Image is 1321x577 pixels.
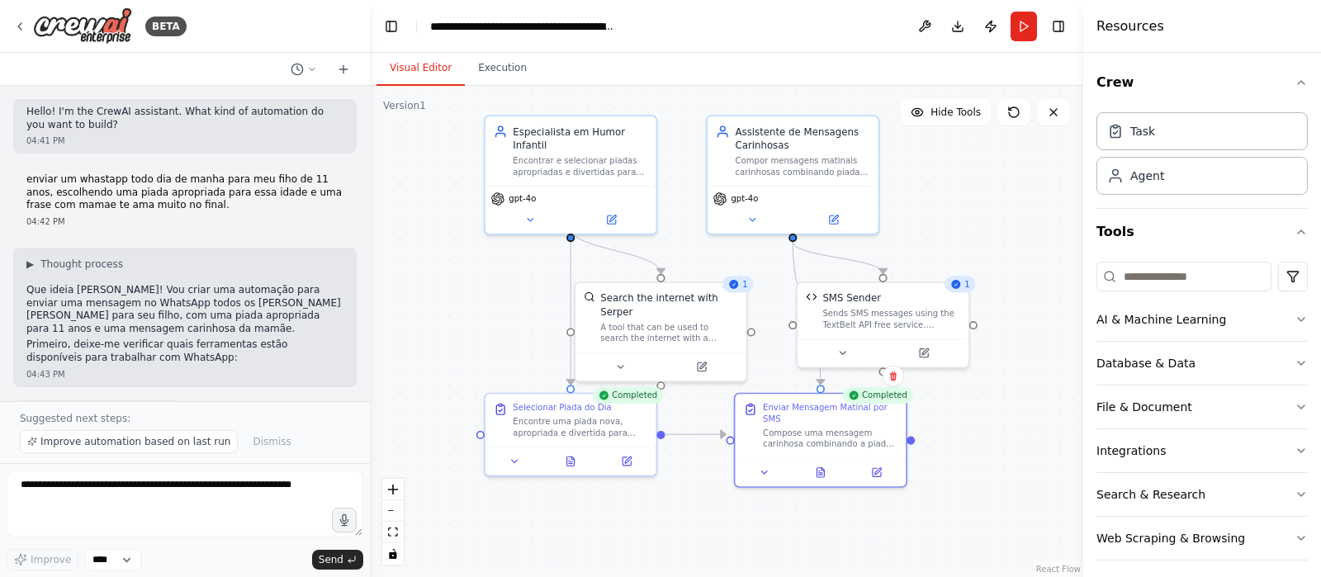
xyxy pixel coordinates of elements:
[901,99,991,125] button: Hide Tools
[382,500,404,522] button: zoom out
[786,242,827,385] g: Edge from 8660b75e-5e6f-4951-8bc5-6f7210f1df0f to debbfcdd-9a6f-427c-b44d-62dd776e18f5
[791,464,850,480] button: View output
[763,402,897,424] div: Enviar Mensagem Matinal por SMS
[763,428,897,450] div: Compose uma mensagem carinhosa combinando a piada selecionada com uma mensagem de amor maternal. ...
[26,106,343,131] p: Hello! I'm the CrewAI assistant. What kind of automation do you want to build?
[40,258,123,271] span: Thought process
[600,291,737,319] div: Search the internet with Serper
[564,228,578,385] g: Edge from 9fd34202-95f3-4890-a3f2-926a7ea97fb0 to 600594e6-df5c-4d00-8732-d66a035d56ba
[964,279,969,290] span: 1
[319,553,343,566] span: Send
[796,281,969,368] div: 1SMS SenderSMS SenderSends SMS messages using the TextBelt API free service. Accepts phone number...
[786,242,890,274] g: Edge from 8660b75e-5e6f-4951-8bc5-6f7210f1df0f to cfcd1851-fcea-4a1e-8930-3c3282e62606
[380,15,403,38] button: Hide left sidebar
[603,453,651,470] button: Open in side panel
[26,215,343,228] div: 04:42 PM
[382,479,404,565] div: React Flow controls
[600,322,737,344] div: A tool that can be used to search the internet with a search_query. Supports different search typ...
[465,51,540,86] button: Execution
[513,155,647,177] div: Encontrar e selecionar piadas apropriadas e divertidas para crianças de {idade} anos, garantindo ...
[735,155,869,177] div: Compor mensagens matinais carinhosas combinando piadas infantis com mensagens amorosas de mãe, cr...
[662,358,741,375] button: Open in side panel
[884,345,963,362] button: Open in side panel
[706,115,879,234] div: Assistente de Mensagens CarinhosasCompor mensagens matinais carinhosas combinando piadas infantis...
[26,284,343,335] p: Que ideia [PERSON_NAME]! Vou criar uma automação para enviar uma mensagem no WhatsApp todos os [P...
[1096,473,1308,516] button: Search & Research
[430,18,616,35] nav: breadcrumb
[1096,298,1308,341] button: AI & Machine Learning
[1096,342,1308,385] button: Database & Data
[26,135,343,147] div: 04:41 PM
[20,430,238,453] button: Improve automation based on last run
[564,228,668,274] g: Edge from 9fd34202-95f3-4890-a3f2-926a7ea97fb0 to 58135a88-321a-4a6d-9a02-3bd3fb0e2fd4
[572,211,651,228] button: Open in side panel
[584,291,594,302] img: SerperDevTool
[822,291,881,305] div: SMS Sender
[1047,15,1070,38] button: Hide right sidebar
[1096,255,1308,574] div: Tools
[1130,123,1155,140] div: Task
[312,550,363,570] button: Send
[40,435,230,448] span: Improve automation based on last run
[382,522,404,543] button: fit view
[484,115,657,234] div: Especialista em Humor InfantilEncontrar e selecionar piadas apropriadas e divertidas para criança...
[574,281,747,382] div: 1SerperDevToolSearch the internet with SerperA tool that can be used to search the internet with ...
[26,173,343,212] p: enviar um whastapp todo dia de manha para meu fiho de 11 anos, escolhendo uma piada apropriada pa...
[1036,565,1081,574] a: React Flow attribution
[542,453,600,470] button: View output
[383,99,426,112] div: Version 1
[7,549,78,570] button: Improve
[1096,17,1164,36] h4: Resources
[513,416,647,438] div: Encontre uma piada nova, apropriada e divertida para uma criança de {idade} anos. A piada deve se...
[665,428,726,442] g: Edge from 600594e6-df5c-4d00-8732-d66a035d56ba to debbfcdd-9a6f-427c-b44d-62dd776e18f5
[1096,385,1308,428] button: File & Document
[26,258,34,271] span: ▶
[26,368,343,381] div: 04:43 PM
[1096,59,1308,106] button: Crew
[509,193,536,204] span: gpt-4o
[332,508,357,532] button: Click to speak your automation idea
[806,291,817,302] img: SMS Sender
[284,59,324,79] button: Switch to previous chat
[842,387,912,404] div: Completed
[244,430,299,453] button: Dismiss
[513,402,611,413] div: Selecionar Piada do Dia
[735,125,869,153] div: Assistente de Mensagens Carinhosas
[822,308,959,330] div: Sends SMS messages using the TextBelt API free service. Accepts phone number and message text, re...
[1096,517,1308,560] button: Web Scraping & Browsing
[794,211,873,228] button: Open in side panel
[26,258,123,271] button: ▶Thought process
[930,106,981,119] span: Hide Tools
[484,393,657,477] div: CompletedSelecionar Piada do DiaEncontre uma piada nova, apropriada e divertida para uma criança ...
[376,51,465,86] button: Visual Editor
[1096,106,1308,208] div: Crew
[734,393,907,488] div: CompletedEnviar Mensagem Matinal por SMSCompose uma mensagem carinhosa combinando a piada selecio...
[26,338,343,364] p: Primeiro, deixe-me verificar quais ferramentas estão disponíveis para trabalhar com WhatsApp:
[253,435,291,448] span: Dismiss
[742,279,747,290] span: 1
[593,387,663,404] div: Completed
[382,543,404,565] button: toggle interactivity
[731,193,758,204] span: gpt-4o
[31,553,71,566] span: Improve
[33,7,132,45] img: Logo
[853,464,901,480] button: Open in side panel
[883,366,904,387] button: Delete node
[330,59,357,79] button: Start a new chat
[145,17,187,36] div: BETA
[382,479,404,500] button: zoom in
[1096,429,1308,472] button: Integrations
[513,125,647,153] div: Especialista em Humor Infantil
[1130,168,1164,184] div: Agent
[1096,209,1308,255] button: Tools
[20,412,350,425] p: Suggested next steps:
